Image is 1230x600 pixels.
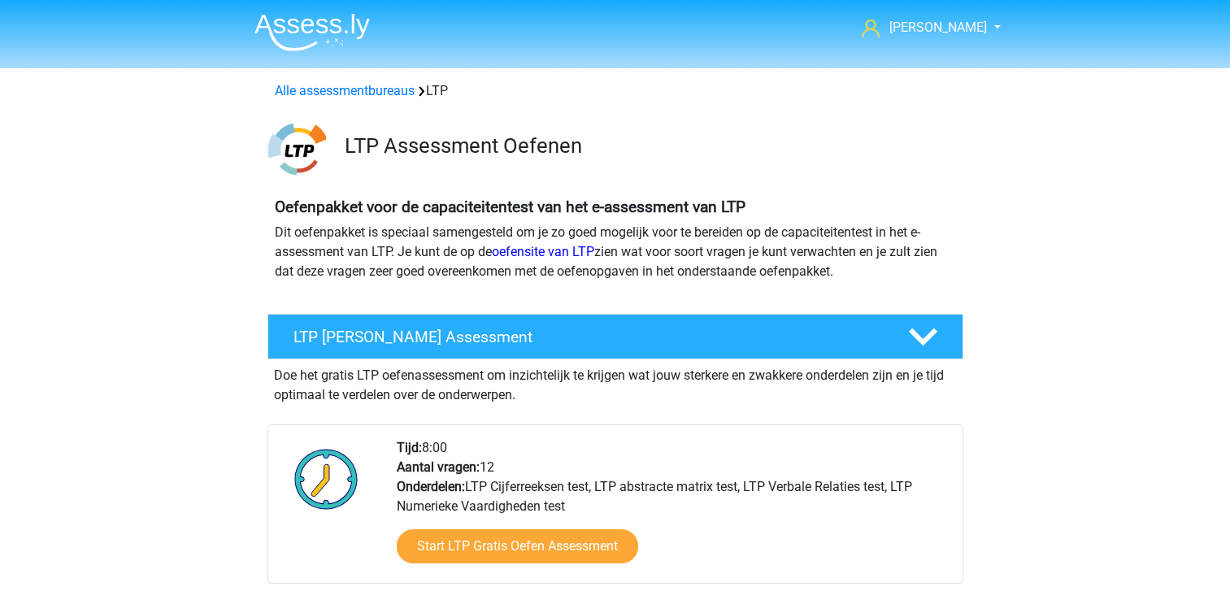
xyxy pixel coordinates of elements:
p: Dit oefenpakket is speciaal samengesteld om je zo goed mogelijk voor te bereiden op de capaciteit... [275,223,956,281]
a: oefensite van LTP [492,244,594,259]
b: Aantal vragen: [397,459,480,475]
h3: LTP Assessment Oefenen [345,133,950,159]
img: Assessly [254,13,370,51]
b: Tijd: [397,440,422,455]
a: LTP [PERSON_NAME] Assessment [261,314,970,359]
img: ltp.png [268,120,326,178]
a: [PERSON_NAME] [855,18,989,37]
h4: LTP [PERSON_NAME] Assessment [293,328,882,346]
span: [PERSON_NAME] [889,20,987,35]
div: Doe het gratis LTP oefenassessment om inzichtelijk te krijgen wat jouw sterkere en zwakkere onder... [267,359,963,405]
a: Alle assessmentbureaus [275,83,415,98]
b: Onderdelen: [397,479,465,494]
div: LTP [268,81,963,101]
a: Start LTP Gratis Oefen Assessment [397,529,638,563]
img: Klok [285,438,367,520]
b: Oefenpakket voor de capaciteitentest van het e-assessment van LTP [275,198,745,216]
div: 8:00 12 LTP Cijferreeksen test, LTP abstracte matrix test, LTP Verbale Relaties test, LTP Numerie... [385,438,962,583]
